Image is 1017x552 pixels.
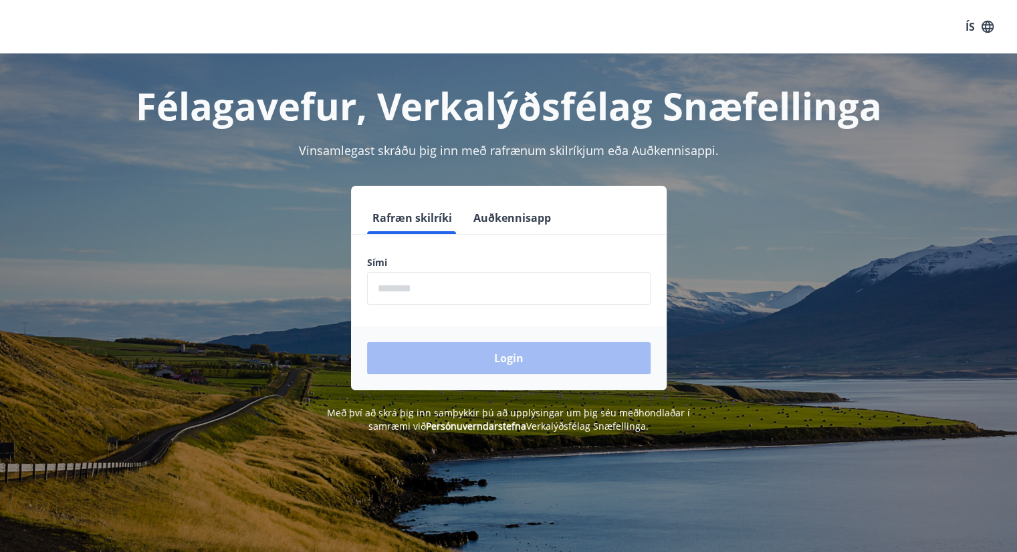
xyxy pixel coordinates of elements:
[327,406,690,432] span: Með því að skrá þig inn samþykkir þú að upplýsingar um þig séu meðhöndlaðar í samræmi við Verkalý...
[299,142,719,158] span: Vinsamlegast skráðu þig inn með rafrænum skilríkjum eða Auðkennisappi.
[367,256,651,269] label: Sími
[367,202,457,234] button: Rafræn skilríki
[958,15,1001,39] button: ÍS
[43,80,974,131] h1: Félagavefur, Verkalýðsfélag Snæfellinga
[468,202,556,234] button: Auðkennisapp
[426,420,526,432] a: Persónuverndarstefna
